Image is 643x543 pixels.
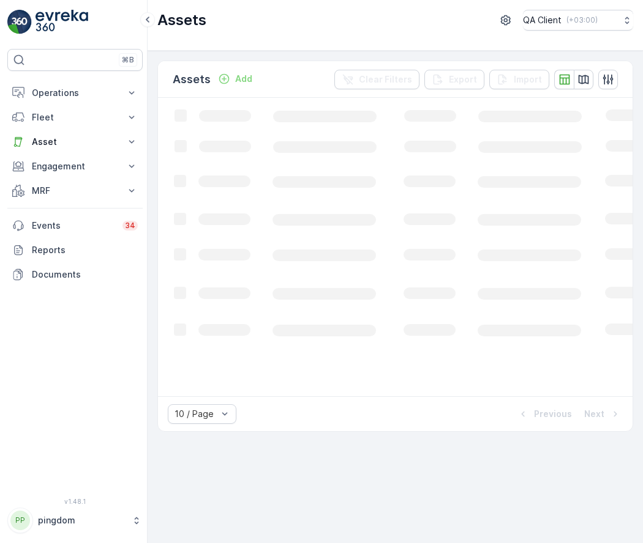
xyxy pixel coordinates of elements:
[7,10,32,34] img: logo
[449,73,477,86] p: Export
[7,105,143,130] button: Fleet
[7,130,143,154] button: Asset
[32,268,138,281] p: Documents
[32,244,138,256] p: Reports
[359,73,412,86] p: Clear Filters
[213,72,257,86] button: Add
[157,10,206,30] p: Assets
[7,213,143,238] a: Events34
[516,407,573,421] button: Previous
[424,70,484,89] button: Export
[7,179,143,203] button: MRF
[7,498,143,505] span: v 1.48.1
[7,238,143,262] a: Reports
[122,55,134,65] p: ⌘B
[523,10,633,31] button: QA Client(+03:00)
[32,160,118,172] p: Engagement
[523,14,562,26] p: QA Client
[534,408,572,420] p: Previous
[334,70,419,89] button: Clear Filters
[36,10,88,34] img: logo_light-DOdMpM7g.png
[38,514,126,526] p: pingdom
[514,73,542,86] p: Import
[173,71,211,88] p: Assets
[7,508,143,533] button: PPpingdom
[583,407,623,421] button: Next
[32,220,115,232] p: Events
[584,408,604,420] p: Next
[7,81,143,105] button: Operations
[10,511,30,530] div: PP
[566,15,598,25] p: ( +03:00 )
[125,221,135,231] p: 34
[7,154,143,179] button: Engagement
[32,185,118,197] p: MRF
[7,262,143,287] a: Documents
[32,136,118,148] p: Asset
[32,111,118,124] p: Fleet
[32,87,118,99] p: Operations
[489,70,549,89] button: Import
[235,73,252,85] p: Add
